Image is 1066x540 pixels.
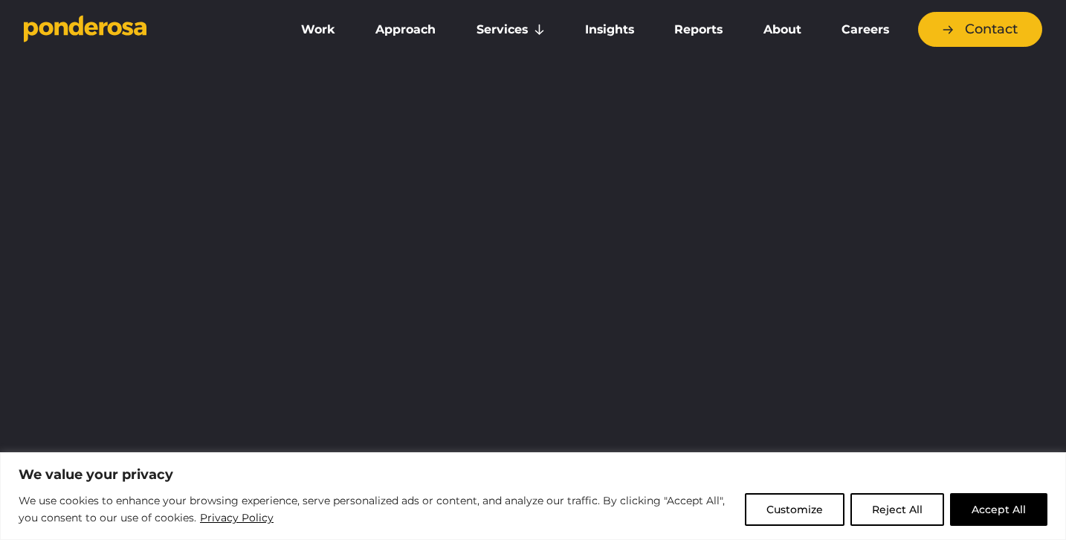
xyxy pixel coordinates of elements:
button: Reject All [850,493,944,526]
a: Reports [657,14,740,45]
a: Contact [918,12,1042,47]
a: Approach [358,14,453,45]
p: We use cookies to enhance your browsing experience, serve personalized ads or content, and analyz... [19,492,734,527]
a: Work [284,14,352,45]
button: Accept All [950,493,1047,526]
a: Insights [568,14,651,45]
p: We value your privacy [19,466,1047,483]
a: Go to homepage [24,15,262,45]
a: About [746,14,818,45]
a: Careers [824,14,906,45]
a: Privacy Policy [199,509,274,527]
a: Services [459,14,562,45]
button: Customize [745,493,844,526]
